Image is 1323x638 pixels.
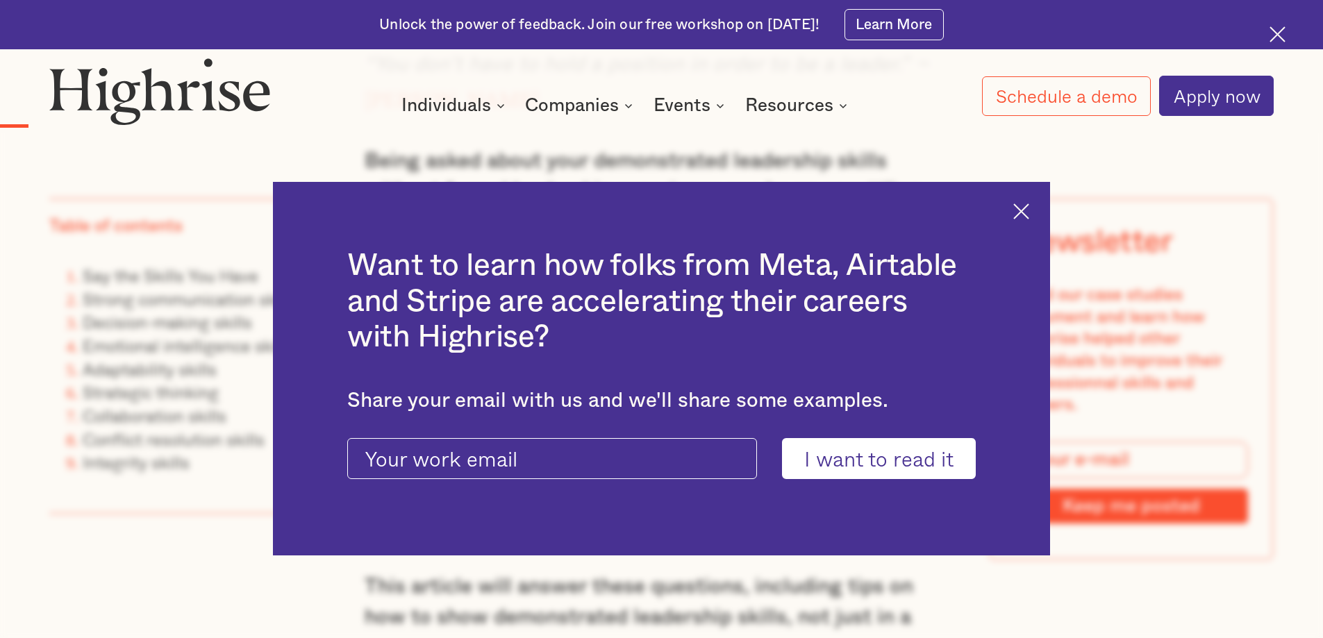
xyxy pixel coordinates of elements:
div: Events [654,97,710,114]
a: Schedule a demo [982,76,1151,116]
a: Learn More [844,9,944,40]
div: Share your email with us and we'll share some examples. [347,389,976,413]
div: Companies [525,97,637,114]
img: Cross icon [1013,203,1029,219]
img: Cross icon [1270,26,1285,42]
div: Events [654,97,729,114]
div: Resources [745,97,833,114]
input: Your work email [347,438,757,480]
div: Unlock the power of feedback. Join our free workshop on [DATE]! [379,15,819,35]
div: Individuals [401,97,491,114]
div: Individuals [401,97,509,114]
div: Companies [525,97,619,114]
img: Highrise logo [49,58,270,124]
input: I want to read it [782,438,976,480]
a: Apply now [1159,76,1274,116]
div: Resources [745,97,851,114]
form: current-ascender-blog-article-modal-form [347,438,976,480]
h2: Want to learn how folks from Meta, Airtable and Stripe are accelerating their careers with Highrise? [347,248,976,355]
